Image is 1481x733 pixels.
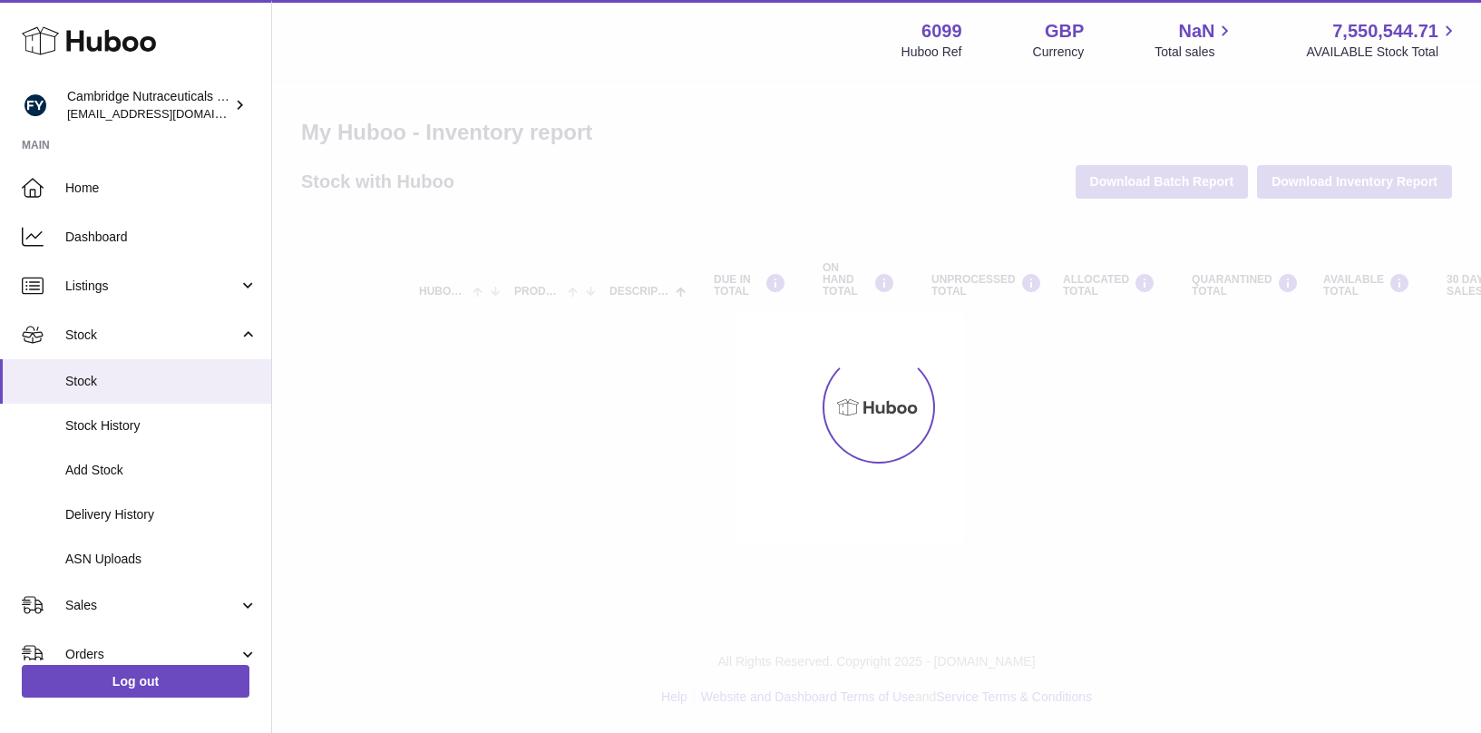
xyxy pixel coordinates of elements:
[22,92,49,119] img: huboo@camnutra.com
[65,327,239,344] span: Stock
[22,665,249,698] a: Log out
[1033,44,1085,61] div: Currency
[65,278,239,295] span: Listings
[65,373,258,390] span: Stock
[1155,44,1235,61] span: Total sales
[65,597,239,614] span: Sales
[1178,19,1214,44] span: NaN
[1306,19,1459,61] a: 7,550,544.71 AVAILABLE Stock Total
[921,19,962,44] strong: 6099
[901,44,962,61] div: Huboo Ref
[1155,19,1235,61] a: NaN Total sales
[65,180,258,197] span: Home
[1045,19,1084,44] strong: GBP
[1332,19,1438,44] span: 7,550,544.71
[65,551,258,568] span: ASN Uploads
[65,462,258,479] span: Add Stock
[65,506,258,523] span: Delivery History
[67,106,267,121] span: [EMAIL_ADDRESS][DOMAIN_NAME]
[65,646,239,663] span: Orders
[65,229,258,246] span: Dashboard
[1306,44,1459,61] span: AVAILABLE Stock Total
[67,88,230,122] div: Cambridge Nutraceuticals Ltd
[65,417,258,435] span: Stock History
